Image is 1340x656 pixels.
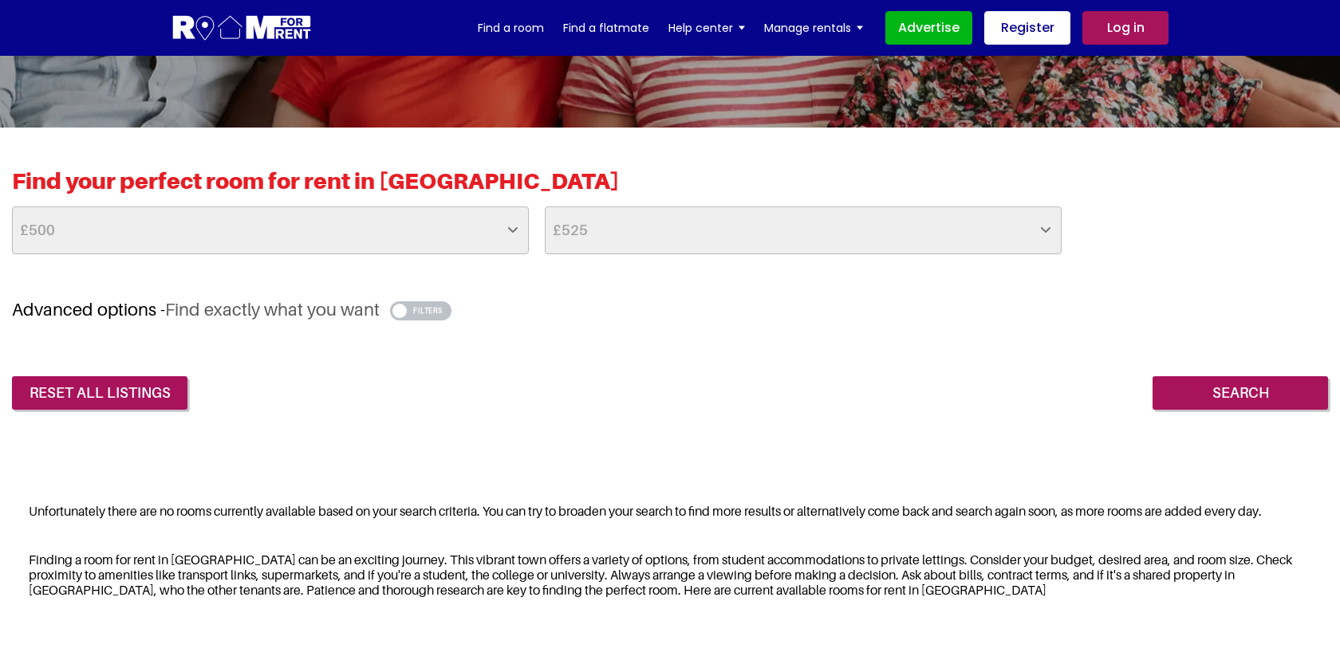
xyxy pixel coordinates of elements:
[171,14,313,43] img: Logo for Room for Rent, featuring a welcoming design with a house icon and modern typography
[478,16,544,40] a: Find a room
[563,16,649,40] a: Find a flatmate
[12,299,1328,320] h3: Advanced options -
[1082,11,1169,45] a: Log in
[12,376,187,410] a: reset all listings
[165,299,380,320] span: Find exactly what you want
[1153,376,1328,410] input: Search
[984,11,1070,45] a: Register
[12,493,1328,529] div: Unfortunately there are no rooms currently available based on your search criteria. You can try t...
[12,542,1328,609] div: Finding a room for rent in [GEOGRAPHIC_DATA] can be an exciting journey. This vibrant town offers...
[885,11,972,45] a: Advertise
[12,167,1328,206] h2: Find your perfect room for rent in [GEOGRAPHIC_DATA]
[668,16,745,40] a: Help center
[764,16,863,40] a: Manage rentals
